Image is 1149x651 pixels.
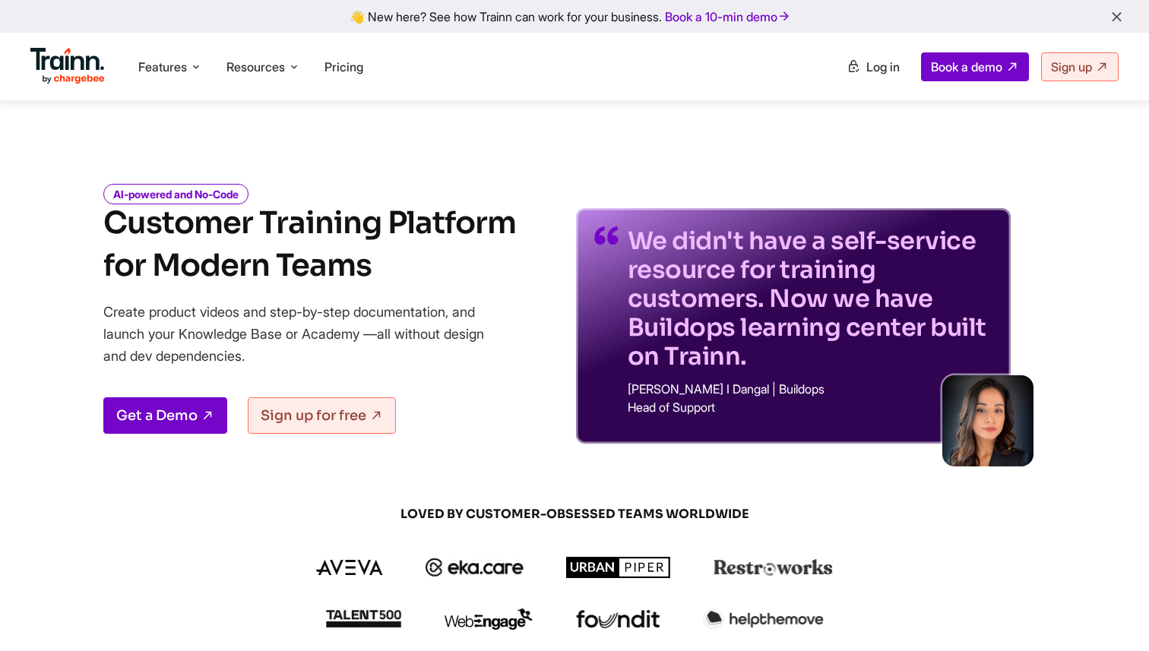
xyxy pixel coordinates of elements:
[103,202,516,287] h1: Customer Training Platform for Modern Teams
[837,53,909,81] a: Log in
[426,558,524,577] img: ekacare logo
[931,59,1002,74] span: Book a demo
[103,397,227,434] a: Get a Demo
[324,59,363,74] a: Pricing
[30,48,105,84] img: Trainn Logo
[316,560,383,575] img: aveva logo
[9,9,1140,24] div: 👋 New here? See how Trainn can work for your business.
[210,506,939,523] span: LOVED BY CUSTOMER-OBSESSED TEAMS WORLDWIDE
[226,58,285,75] span: Resources
[866,59,900,74] span: Log in
[566,557,671,578] img: urbanpiper logo
[628,383,992,395] p: [PERSON_NAME] I Dangal | Buildops
[248,397,396,434] a: Sign up for free
[445,608,533,630] img: webengage logo
[103,301,506,367] p: Create product videos and step-by-step documentation, and launch your Knowledge Base or Academy —...
[628,226,992,371] p: We didn't have a self-service resource for training customers. Now we have Buildops learning cent...
[703,608,824,630] img: helpthemove logo
[1051,59,1092,74] span: Sign up
[594,226,619,245] img: quotes-purple.41a7099.svg
[575,610,660,628] img: foundit logo
[325,609,401,628] img: talent500 logo
[138,58,187,75] span: Features
[103,184,248,204] i: AI-powered and No-Code
[1041,52,1119,81] a: Sign up
[714,559,833,576] img: restroworks logo
[628,401,992,413] p: Head of Support
[921,52,1029,81] a: Book a demo
[662,6,794,27] a: Book a 10-min demo
[942,375,1033,466] img: sabina-buildops.d2e8138.png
